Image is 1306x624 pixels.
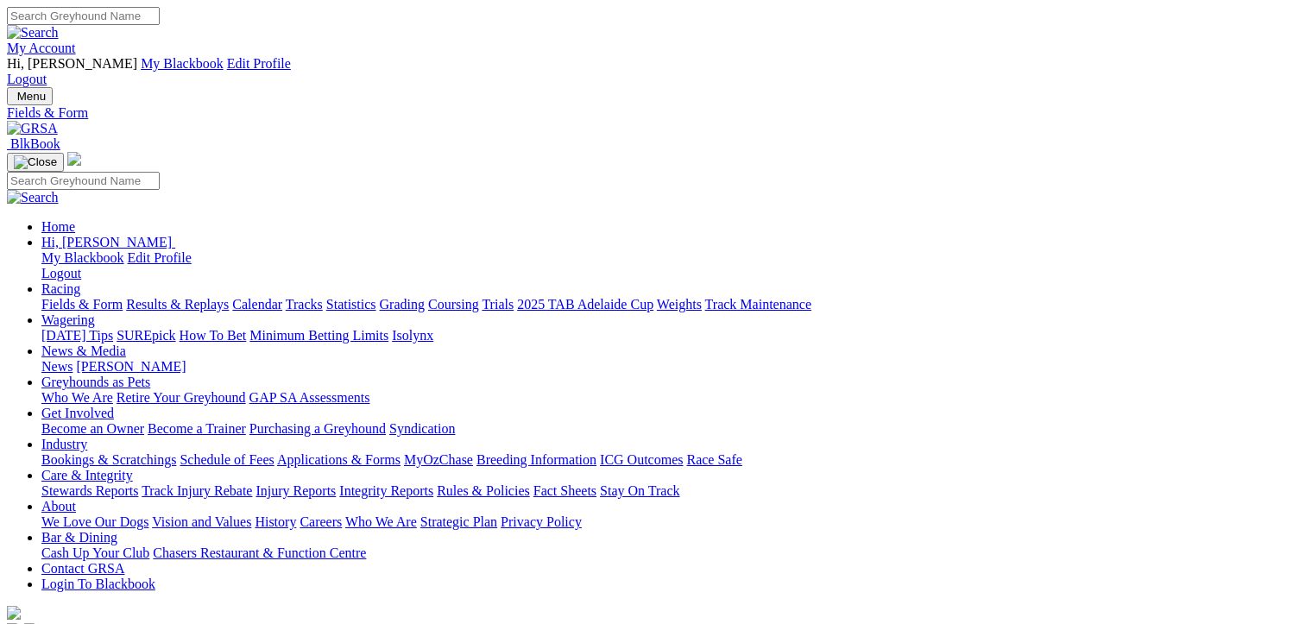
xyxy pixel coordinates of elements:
button: Toggle navigation [7,87,53,105]
img: GRSA [7,121,58,136]
a: Careers [300,514,342,529]
a: MyOzChase [404,452,473,467]
a: Applications & Forms [277,452,401,467]
a: Wagering [41,312,95,327]
a: Rules & Policies [437,483,530,498]
div: Get Involved [41,421,1299,437]
a: Get Involved [41,406,114,420]
a: My Blackbook [41,250,124,265]
a: Tracks [286,297,323,312]
a: Schedule of Fees [180,452,274,467]
a: Login To Blackbook [41,577,155,591]
a: BlkBook [7,136,60,151]
div: Racing [41,297,1299,312]
a: Greyhounds as Pets [41,375,150,389]
a: Chasers Restaurant & Function Centre [153,545,366,560]
a: My Blackbook [141,56,224,71]
a: Logout [7,72,47,86]
a: Fields & Form [41,297,123,312]
a: Racing [41,281,80,296]
a: We Love Our Dogs [41,514,148,529]
a: Contact GRSA [41,561,124,576]
a: Fields & Form [7,105,1299,121]
a: Edit Profile [227,56,291,71]
a: Injury Reports [256,483,336,498]
a: Stay On Track [600,483,679,498]
a: Who We Are [345,514,417,529]
div: Bar & Dining [41,545,1299,561]
a: Race Safe [686,452,741,467]
a: Privacy Policy [501,514,582,529]
a: Minimum Betting Limits [249,328,388,343]
a: Who We Are [41,390,113,405]
a: Results & Replays [126,297,229,312]
div: Hi, [PERSON_NAME] [41,250,1299,281]
input: Search [7,172,160,190]
a: SUREpick [117,328,175,343]
img: logo-grsa-white.png [67,152,81,166]
a: Become a Trainer [148,421,246,436]
div: Greyhounds as Pets [41,390,1299,406]
a: Statistics [326,297,376,312]
span: BlkBook [10,136,60,151]
span: Menu [17,90,46,103]
img: Search [7,25,59,41]
a: About [41,499,76,514]
a: Become an Owner [41,421,144,436]
a: News & Media [41,344,126,358]
a: [DATE] Tips [41,328,113,343]
a: 2025 TAB Adelaide Cup [517,297,653,312]
a: Grading [380,297,425,312]
a: Stewards Reports [41,483,138,498]
a: Vision and Values [152,514,251,529]
img: logo-grsa-white.png [7,606,21,620]
a: Track Maintenance [705,297,811,312]
button: Toggle navigation [7,153,64,172]
a: Trials [482,297,514,312]
a: GAP SA Assessments [249,390,370,405]
a: ICG Outcomes [600,452,683,467]
a: Hi, [PERSON_NAME] [41,235,175,249]
div: Industry [41,452,1299,468]
div: News & Media [41,359,1299,375]
a: Logout [41,266,81,280]
a: Home [41,219,75,234]
a: Cash Up Your Club [41,545,149,560]
div: Care & Integrity [41,483,1299,499]
a: Industry [41,437,87,451]
a: Track Injury Rebate [142,483,252,498]
img: Close [14,155,57,169]
a: Bar & Dining [41,530,117,545]
a: Purchasing a Greyhound [249,421,386,436]
a: Retire Your Greyhound [117,390,246,405]
a: Isolynx [392,328,433,343]
a: Edit Profile [128,250,192,265]
a: News [41,359,73,374]
a: Integrity Reports [339,483,433,498]
a: [PERSON_NAME] [76,359,186,374]
a: Calendar [232,297,282,312]
div: Wagering [41,328,1299,344]
a: Bookings & Scratchings [41,452,176,467]
span: Hi, [PERSON_NAME] [41,235,172,249]
div: My Account [7,56,1299,87]
a: Fact Sheets [533,483,596,498]
span: Hi, [PERSON_NAME] [7,56,137,71]
a: Syndication [389,421,455,436]
a: Breeding Information [476,452,596,467]
a: How To Bet [180,328,247,343]
input: Search [7,7,160,25]
a: Care & Integrity [41,468,133,482]
a: Strategic Plan [420,514,497,529]
a: My Account [7,41,76,55]
img: Search [7,190,59,205]
a: Coursing [428,297,479,312]
div: About [41,514,1299,530]
a: Weights [657,297,702,312]
a: History [255,514,296,529]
